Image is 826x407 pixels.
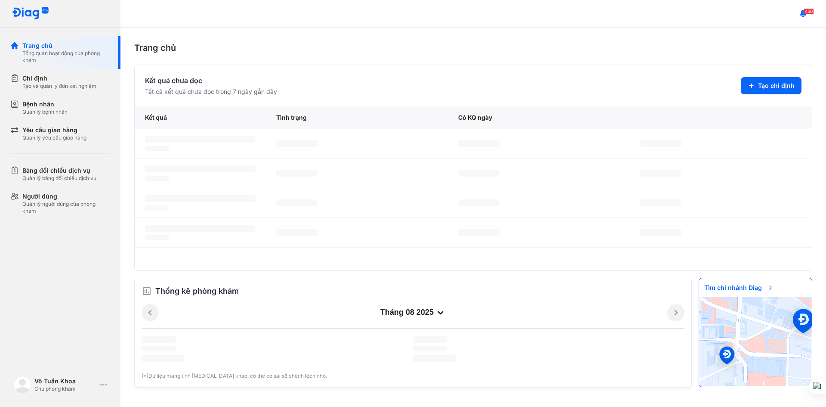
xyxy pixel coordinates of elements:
[22,100,68,109] div: Bệnh nhân
[142,372,684,380] div: (*)Dữ liệu mang tính [MEDICAL_DATA] khảo, có thể có sai số chênh lệch nhỏ.
[145,165,256,172] span: ‌
[22,83,96,90] div: Tạo và quản lý đơn xét nghiệm
[640,199,681,206] span: ‌
[804,8,814,14] span: 450
[34,385,96,392] div: Chủ phòng khám
[22,201,110,214] div: Quản lý người dùng của phòng khám
[22,134,86,141] div: Quản lý yêu cầu giao hàng
[142,336,176,343] span: ‌
[458,140,499,147] span: ‌
[448,106,630,129] div: Có KQ ngày
[22,175,96,182] div: Quản lý bảng đối chiếu dịch vụ
[22,192,110,201] div: Người dùng
[413,355,456,362] span: ‌
[741,77,801,94] button: Tạo chỉ định
[12,7,49,20] img: logo
[145,176,169,181] span: ‌
[145,87,277,96] div: Tất cả kết quả chưa đọc trong 7 ngày gần đây
[699,278,779,297] span: Tìm chi nhánh Diag
[413,346,447,351] span: ‌
[145,205,169,211] span: ‌
[142,346,176,351] span: ‌
[142,286,152,296] img: order.5a6da16c.svg
[458,199,499,206] span: ‌
[155,285,239,297] span: Thống kê phòng khám
[276,170,317,177] span: ‌
[276,140,317,147] span: ‌
[22,109,68,115] div: Quản lý bệnh nhân
[134,41,812,54] div: Trang chủ
[640,229,681,236] span: ‌
[145,136,256,143] span: ‌
[22,50,110,64] div: Tổng quan hoạt động của phòng khám
[640,170,681,177] span: ‌
[413,336,447,343] span: ‌
[458,229,499,236] span: ‌
[145,75,277,86] div: Kết quả chưa đọc
[22,41,110,50] div: Trang chủ
[14,376,31,393] img: logo
[276,229,317,236] span: ‌
[145,195,256,202] span: ‌
[266,106,448,129] div: Tình trạng
[142,355,185,362] span: ‌
[159,308,667,318] div: tháng 08 2025
[758,81,795,90] span: Tạo chỉ định
[145,146,169,151] span: ‌
[458,170,499,177] span: ‌
[22,166,96,175] div: Bảng đối chiếu dịch vụ
[34,377,96,385] div: Võ Tuấn Khoa
[145,235,169,240] span: ‌
[276,199,317,206] span: ‌
[22,126,86,134] div: Yêu cầu giao hàng
[145,225,256,232] span: ‌
[22,74,96,83] div: Chỉ định
[135,106,266,129] div: Kết quả
[640,140,681,147] span: ‌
